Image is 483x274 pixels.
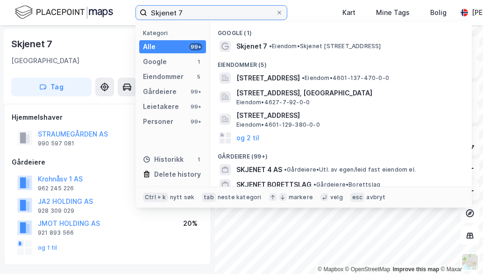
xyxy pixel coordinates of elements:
[284,166,416,173] span: Gårdeiere • Utl. av egen/leid fast eiendom el.
[430,7,447,18] div: Bolig
[313,181,380,188] span: Gårdeiere • Borettslag
[284,166,287,173] span: •
[236,110,461,121] span: [STREET_ADDRESS]
[11,78,92,96] button: Tag
[195,156,202,163] div: 1
[143,71,184,82] div: Eiendommer
[38,229,74,237] div: 921 893 566
[302,74,389,82] span: Eiendom • 4601-137-470-0-0
[236,179,312,190] span: SKJENET BORETTSLAG
[183,218,198,229] div: 20%
[195,58,202,65] div: 1
[269,43,272,50] span: •
[350,193,365,202] div: esc
[330,194,343,201] div: velg
[210,145,472,162] div: Gårdeiere (99+)
[302,74,305,81] span: •
[143,29,206,36] div: Kategori
[143,86,177,97] div: Gårdeiere
[38,207,74,215] div: 928 309 029
[189,43,202,50] div: 99+
[393,266,439,273] a: Improve this map
[269,43,381,50] span: Eiendom • Skjenet [STREET_ADDRESS]
[11,36,54,51] div: Skjenet 7
[147,6,276,20] input: Søk på adresse, matrikkel, gårdeiere, leietakere eller personer
[143,101,179,112] div: Leietakere
[236,87,461,99] span: [STREET_ADDRESS], [GEOGRAPHIC_DATA]
[38,140,74,147] div: 990 597 081
[236,132,259,144] button: og 2 til
[313,181,316,188] span: •
[170,194,195,201] div: nytt søk
[15,4,113,21] img: logo.f888ab2527a4732fd821a326f86c7f29.svg
[436,229,483,274] div: Kontrollprogram for chat
[342,7,355,18] div: Kart
[345,266,391,273] a: OpenStreetMap
[210,54,472,71] div: Eiendommer (5)
[189,103,202,110] div: 99+
[218,194,262,201] div: neste kategori
[318,266,343,273] a: Mapbox
[366,194,385,201] div: avbryt
[236,72,300,84] span: [STREET_ADDRESS]
[195,73,202,80] div: 5
[143,154,184,165] div: Historikk
[289,194,313,201] div: markere
[376,7,410,18] div: Mine Tags
[189,88,202,95] div: 99+
[154,169,201,180] div: Delete history
[436,229,483,274] iframe: Chat Widget
[189,118,202,125] div: 99+
[236,121,320,129] span: Eiendom • 4601-129-380-0-0
[236,99,310,106] span: Eiendom • 4627-7-92-0-0
[202,193,216,202] div: tab
[143,41,156,52] div: Alle
[143,56,167,67] div: Google
[12,157,203,168] div: Gårdeiere
[11,55,79,66] div: [GEOGRAPHIC_DATA]
[143,116,173,127] div: Personer
[38,185,74,192] div: 962 245 226
[210,22,472,39] div: Google (1)
[236,164,282,175] span: SKJENET 4 AS
[143,193,168,202] div: Ctrl + k
[236,41,267,52] span: Skjenet 7
[12,112,203,123] div: Hjemmelshaver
